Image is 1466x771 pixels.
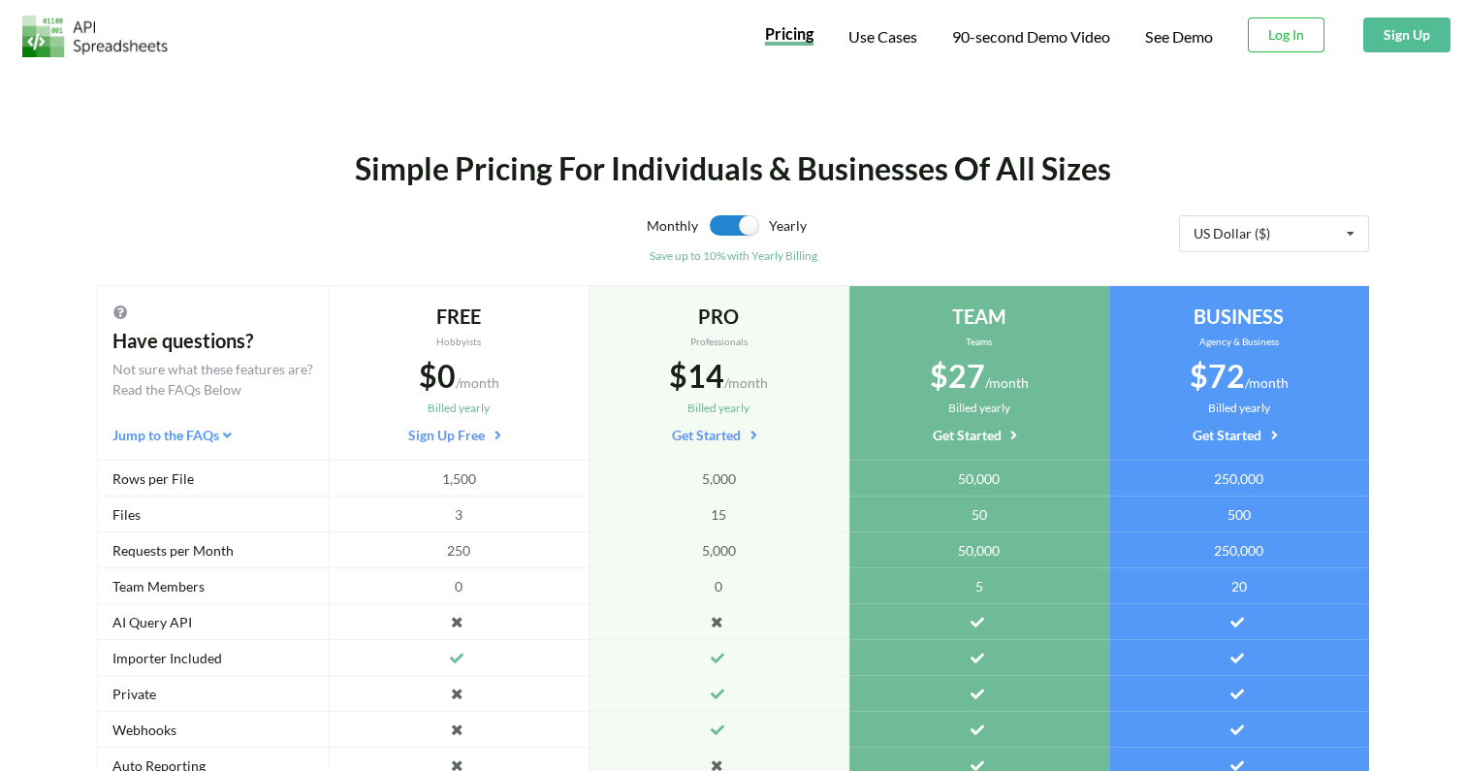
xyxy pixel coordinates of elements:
[848,27,917,46] span: Use Cases
[672,425,765,443] a: Get Started
[344,302,573,331] div: FREE
[972,504,987,525] span: 50
[1145,27,1213,48] a: See Demo
[604,400,833,417] div: Billed yearly
[97,676,329,712] div: Private
[447,540,470,561] span: 250
[97,712,329,748] div: Webhooks
[97,461,329,497] div: Rows per File
[423,247,1044,265] div: Save up to 10% with Yearly Billing
[1125,335,1354,349] div: Agency & Business
[112,359,313,400] div: Not sure what these features are? Read the FAQs Below
[1245,374,1289,391] span: /month
[423,215,698,247] div: Monthly
[455,576,462,596] span: 0
[1214,540,1263,561] span: 250,000
[952,29,1110,45] span: 90-second Demo Video
[958,468,1000,489] span: 50,000
[702,540,736,561] span: 5,000
[442,468,476,489] span: 1,500
[1125,400,1354,417] div: Billed yearly
[1194,227,1270,241] div: US Dollar ($)
[408,425,509,443] a: Sign Up Free
[344,400,573,417] div: Billed yearly
[724,374,768,391] span: /month
[456,374,499,391] span: /month
[419,357,456,395] span: $0
[669,357,724,395] span: $14
[97,604,329,640] div: AI Query API
[1214,468,1263,489] span: 250,000
[975,576,983,596] span: 5
[702,468,736,489] span: 5,000
[1193,425,1286,443] a: Get Started
[97,532,329,568] div: Requests per Month
[112,326,313,355] div: Have questions?
[604,302,833,331] div: PRO
[344,335,573,349] div: Hobbyists
[97,497,329,532] div: Files
[1248,17,1324,52] button: Log In
[765,24,813,43] span: Pricing
[97,568,329,604] div: Team Members
[604,335,833,349] div: Professionals
[97,640,329,676] div: Importer Included
[1363,17,1450,52] button: Sign Up
[1231,576,1247,596] span: 20
[933,425,1026,443] a: Get Started
[930,357,985,395] span: $27
[206,145,1260,192] div: Simple Pricing For Individuals & Businesses Of All Sizes
[22,16,168,57] img: Logo.png
[769,215,1044,247] div: Yearly
[1125,302,1354,331] div: BUSINESS
[865,302,1094,331] div: TEAM
[865,335,1094,349] div: Teams
[455,504,462,525] span: 3
[985,374,1029,391] span: /month
[112,425,313,445] div: Jump to the FAQs
[958,540,1000,561] span: 50,000
[1190,357,1245,395] span: $72
[865,400,1094,417] div: Billed yearly
[1227,504,1251,525] span: 500
[715,576,722,596] span: 0
[711,504,726,525] span: 15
